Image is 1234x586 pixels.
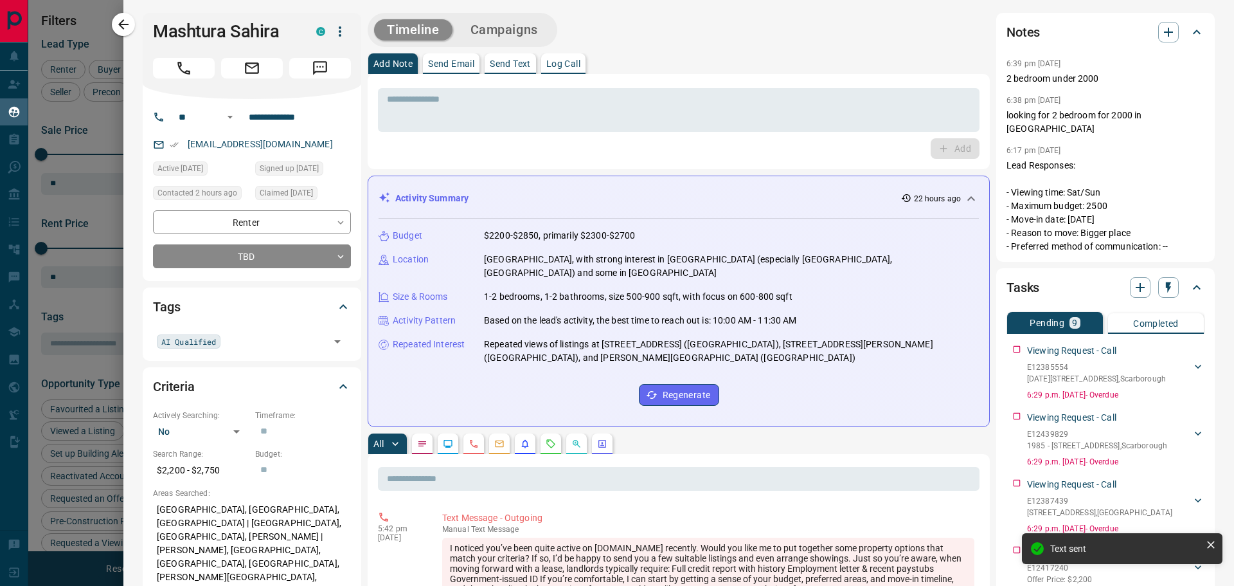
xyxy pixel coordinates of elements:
[153,21,297,42] h1: Mashtura Sahira
[393,229,422,243] p: Budget
[484,229,635,243] p: $2200-$2850, primarily $2300-$2700
[378,524,423,533] p: 5:42 pm
[1006,272,1204,303] div: Tasks
[153,376,195,397] h2: Criteria
[428,59,474,68] p: Send Email
[1027,523,1204,535] p: 6:29 p.m. [DATE] - Overdue
[373,59,413,68] p: Add Note
[393,338,465,351] p: Repeated Interest
[484,314,797,327] p: Based on the lead's activity, the best time to reach out is: 10:00 AM - 11:30 AM
[1027,359,1204,387] div: E12385554[DATE][STREET_ADDRESS],Scarborough
[379,187,979,210] div: Activity Summary22 hours ago
[255,186,351,204] div: Sun Oct 05 2025
[328,333,346,351] button: Open
[484,290,792,304] p: 1-2 bedrooms, 1-2 bathrooms, size 500-900 sqft, with focus on 600-800 sqft
[316,27,325,36] div: condos.ca
[222,109,238,125] button: Open
[1006,277,1039,298] h2: Tasks
[1027,344,1116,358] p: Viewing Request - Call
[546,59,580,68] p: Log Call
[289,58,351,78] span: Message
[153,297,180,317] h2: Tags
[469,439,479,449] svg: Calls
[1050,544,1201,554] div: Text sent
[1027,411,1116,425] p: Viewing Request - Call
[255,448,351,460] p: Budget:
[153,58,215,78] span: Call
[153,210,351,234] div: Renter
[1133,319,1179,328] p: Completed
[1006,22,1040,42] h2: Notes
[1027,493,1204,521] div: E12387439[STREET_ADDRESS],[GEOGRAPHIC_DATA]
[157,187,237,199] span: Contacted 2 hours ago
[1027,456,1204,468] p: 6:29 p.m. [DATE] - Overdue
[484,253,979,280] p: [GEOGRAPHIC_DATA], with strong interest in [GEOGRAPHIC_DATA] (especially [GEOGRAPHIC_DATA], [GEOG...
[520,439,530,449] svg: Listing Alerts
[1006,159,1204,253] p: Lead Responses: - Viewing time: Sat/Sun - Maximum budget: 2500 - Move-in date: [DATE] - Reason to...
[373,439,384,448] p: All
[1006,17,1204,48] div: Notes
[378,533,423,542] p: [DATE]
[484,338,979,365] p: Repeated views of listings at [STREET_ADDRESS] ([GEOGRAPHIC_DATA]), [STREET_ADDRESS][PERSON_NAME]...
[1027,440,1167,452] p: 1985 - [STREET_ADDRESS] , Scarborough
[395,192,469,205] p: Activity Summary
[1006,96,1061,105] p: 6:38 pm [DATE]
[1006,146,1061,155] p: 6:17 pm [DATE]
[1006,109,1204,136] p: looking for 2 bedroom for 2000 in [GEOGRAPHIC_DATA]
[571,439,582,449] svg: Opportunities
[393,314,456,327] p: Activity Pattern
[494,439,505,449] svg: Emails
[443,439,453,449] svg: Lead Browsing Activity
[157,162,203,175] span: Active [DATE]
[490,59,531,68] p: Send Text
[1072,318,1077,327] p: 9
[1027,574,1092,585] p: Offer Price: $2,200
[458,19,551,41] button: Campaigns
[1027,373,1166,385] p: [DATE][STREET_ADDRESS] , Scarborough
[153,460,249,481] p: $2,200 - $2,750
[153,371,351,402] div: Criteria
[153,421,249,442] div: No
[393,253,429,266] p: Location
[1027,495,1172,507] p: E12387439
[1027,428,1167,440] p: E12439829
[442,525,974,534] p: Text Message
[442,525,469,534] span: manual
[1030,318,1064,327] p: Pending
[1027,426,1204,454] div: E124398291985 - [STREET_ADDRESS],Scarborough
[153,488,351,499] p: Areas Searched:
[153,161,249,179] div: Wed Oct 08 2025
[153,448,249,460] p: Search Range:
[393,290,448,304] p: Size & Rooms
[1027,478,1116,491] p: Viewing Request - Call
[188,139,333,149] a: [EMAIL_ADDRESS][DOMAIN_NAME]
[255,161,351,179] div: Sun Oct 05 2025
[221,58,283,78] span: Email
[417,439,427,449] svg: Notes
[153,186,249,204] div: Sat Oct 11 2025
[546,439,556,449] svg: Requests
[374,19,452,41] button: Timeline
[260,162,319,175] span: Signed up [DATE]
[153,291,351,322] div: Tags
[597,439,607,449] svg: Agent Actions
[639,384,719,406] button: Regenerate
[1027,362,1166,373] p: E12385554
[1027,389,1204,401] p: 6:29 p.m. [DATE] - Overdue
[170,140,179,149] svg: Email Verified
[1006,72,1204,86] p: 2 bedroom under 2000
[260,187,313,199] span: Claimed [DATE]
[914,193,961,205] p: 22 hours ago
[153,244,351,268] div: TBD
[161,335,216,348] span: AI Qualified
[153,410,249,421] p: Actively Searching:
[1027,507,1172,518] p: [STREET_ADDRESS] , [GEOGRAPHIC_DATA]
[442,511,974,525] p: Text Message - Outgoing
[255,410,351,421] p: Timeframe:
[1006,59,1061,68] p: 6:39 pm [DATE]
